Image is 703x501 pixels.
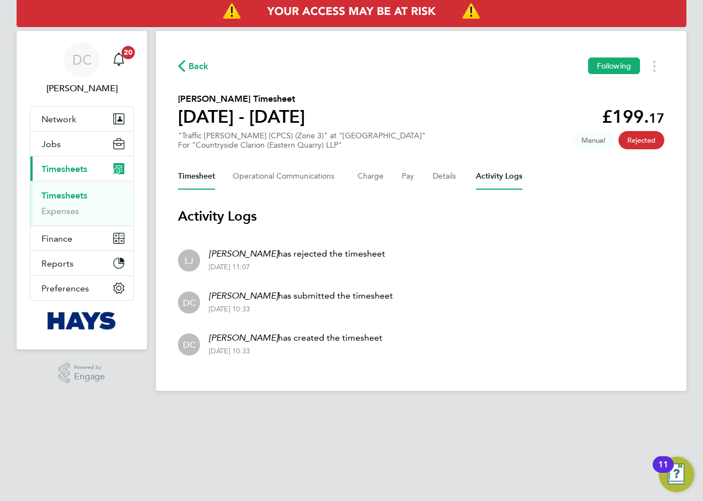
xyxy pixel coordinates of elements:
img: hays-logo-retina.png [48,312,117,330]
div: For "Countryside Clarion (Eastern Quarry) LLP" [178,140,426,150]
em: [PERSON_NAME] [209,290,278,301]
nav: Main navigation [17,31,147,349]
span: This timesheet was manually created. [573,131,614,149]
div: [DATE] 11:07 [209,263,385,272]
a: Timesheets [41,190,87,201]
span: LJ [185,254,193,267]
div: "Traffic [PERSON_NAME] (CPCS) (Zone 3)" at "[GEOGRAPHIC_DATA]" [178,131,426,150]
div: Danielle Croombs [178,291,200,314]
h2: [PERSON_NAME] Timesheet [178,92,305,106]
span: DC [72,53,92,67]
button: Finance [30,226,133,251]
div: Timesheets [30,181,133,226]
div: Danielle Croombs [178,333,200,356]
a: DC[PERSON_NAME] [30,42,134,95]
a: Go to home page [30,312,134,330]
span: 20 [122,46,135,59]
p: has created the timesheet [209,331,382,345]
button: Timesheets [30,156,133,181]
button: Pay [402,163,415,190]
span: Preferences [41,283,89,294]
span: DC [183,338,196,351]
span: DC [183,296,196,309]
span: Timesheets [41,164,87,174]
h3: Activity Logs [178,207,664,225]
a: Powered byEngage [59,363,106,384]
div: [DATE] 10:33 [209,305,393,314]
button: Timesheet [178,163,215,190]
button: Activity Logs [476,163,522,190]
span: This timesheet has been rejected. [618,131,664,149]
div: Lewis Jenner [178,249,200,272]
span: Engage [74,372,105,382]
span: Finance [41,233,72,244]
div: [DATE] 10:33 [209,347,382,356]
button: Reports [30,251,133,275]
div: 11 [658,465,668,479]
button: Following [588,58,640,74]
span: Following [597,61,631,71]
span: Reports [41,258,74,269]
a: 20 [108,42,130,77]
span: Back [188,60,209,73]
button: Back [178,59,209,73]
button: Network [30,107,133,131]
button: Details [433,163,458,190]
span: Network [41,114,76,124]
button: Timesheets Menu [644,58,664,75]
h1: [DATE] - [DATE] [178,106,305,128]
button: Operational Communications [233,163,340,190]
em: [PERSON_NAME] [209,248,278,259]
button: Jobs [30,132,133,156]
button: Open Resource Center, 11 new notifications [659,457,694,492]
span: Jobs [41,139,61,149]
p: has submitted the timesheet [209,289,393,302]
app-decimal: £199. [602,106,664,127]
span: 17 [649,110,664,126]
em: [PERSON_NAME] [209,332,278,343]
span: Danielle Croombs [30,82,134,95]
button: Charge [358,163,384,190]
p: has rejected the timesheet [209,247,385,260]
a: Expenses [41,206,79,216]
span: Powered by [74,363,105,372]
button: Preferences [30,276,133,300]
